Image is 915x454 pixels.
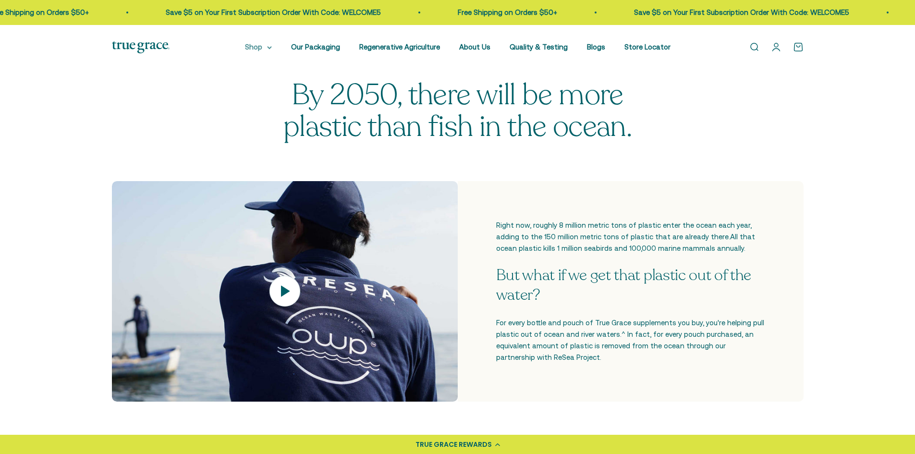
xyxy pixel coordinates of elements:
[161,7,377,18] p: Save $5 on Your First Subscription Order With Code: WELCOME5
[496,220,765,254] p: Right now, roughly 8 million metric tons of plastic enter the ocean each year, adding to the 150 ...
[270,79,645,143] p: By 2050, there will be more plastic than fish in the ocean.
[459,43,490,51] a: About Us
[630,7,845,18] p: Save $5 on Your First Subscription Order With Code: WELCOME5
[415,440,492,450] div: TRUE GRACE REWARDS
[496,266,765,306] h4: But what if we get that plastic out of the water?
[245,41,272,53] summary: Shop
[291,43,340,51] a: Our Packaging
[587,43,605,51] a: Blogs
[453,8,553,16] a: Free Shipping on Orders $50+
[510,43,568,51] a: Quality & Testing
[359,43,440,51] a: Regenerative Agriculture
[496,317,765,363] p: For every bottle and pouch of True Grace supplements you buy, you're helping pull plastic out of ...
[624,43,671,51] a: Store Locator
